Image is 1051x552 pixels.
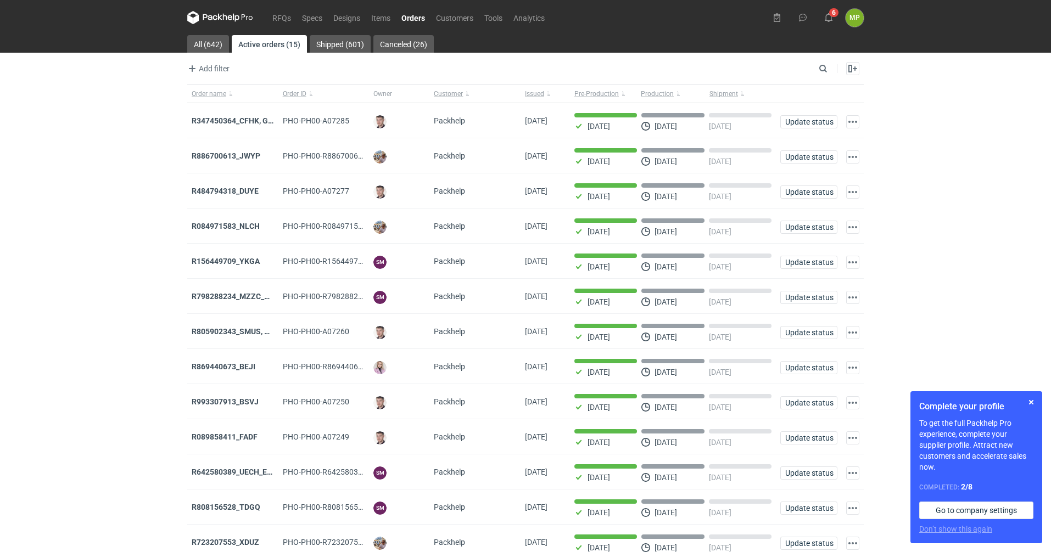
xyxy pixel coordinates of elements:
[373,537,387,550] img: Michał Palasek
[709,543,731,552] p: [DATE]
[846,9,864,27] button: MP
[192,503,260,511] a: R808156528_TDGQ
[525,292,547,301] span: 22/09/2025
[641,89,674,98] span: Production
[846,396,859,409] button: Actions
[192,187,259,195] a: R484794318_DUYE
[846,502,859,515] button: Actions
[961,482,972,491] strong: 2 / 8
[655,192,677,201] p: [DATE]
[588,122,610,131] p: [DATE]
[479,11,508,24] a: Tools
[919,481,1033,493] div: Completed:
[785,539,832,547] span: Update status
[187,11,253,24] svg: Packhelp Pro
[785,469,832,477] span: Update status
[846,150,859,164] button: Actions
[434,89,463,98] span: Customer
[434,538,465,547] span: Packhelp
[283,397,349,406] span: PHO-PH00-A07250
[846,115,859,128] button: Actions
[192,397,259,406] strong: R993307913_BSVJ
[846,9,864,27] div: Magdalena Polakowska
[192,89,226,98] span: Order name
[655,473,677,482] p: [DATE]
[366,11,396,24] a: Items
[283,116,349,125] span: PHO-PH00-A07285
[846,537,859,550] button: Actions
[588,403,610,412] p: [DATE]
[192,327,284,336] strong: R805902343_SMUS, XBDT
[373,89,392,98] span: Owner
[780,502,837,515] button: Update status
[525,432,547,441] span: 18/09/2025
[846,326,859,339] button: Actions
[192,151,260,160] a: R886700613_JWYP
[588,368,610,376] p: [DATE]
[373,326,387,339] img: Maciej Sikora
[1025,396,1038,409] button: Skip for now
[434,151,465,160] span: Packhelp
[373,185,387,199] img: Maciej Sikora
[588,157,610,166] p: [DATE]
[192,116,282,125] a: R347450364_CFHK, GKSJ
[373,221,387,234] img: Michał Palasek
[283,187,349,195] span: PHO-PH00-A07277
[780,185,837,199] button: Update status
[192,222,260,230] strong: R084971583_NLCH
[434,362,465,371] span: Packhelp
[185,62,230,75] button: Add filter
[588,262,610,271] p: [DATE]
[785,364,832,371] span: Update status
[283,538,389,547] span: PHO-PH00-R723207553_XDUZ
[919,523,992,534] button: Don’t show this again
[525,467,547,476] span: 18/09/2025
[785,399,832,407] span: Update status
[434,187,465,195] span: Packhelp
[655,297,677,306] p: [DATE]
[525,89,544,98] span: Issued
[709,508,731,517] p: [DATE]
[570,85,639,103] button: Pre-Production
[429,85,521,103] button: Customer
[373,150,387,164] img: Michał Palasek
[434,116,465,125] span: Packhelp
[588,227,610,236] p: [DATE]
[267,11,297,24] a: RFQs
[283,222,390,230] span: PHO-PH00-R084971583_NLCH
[709,157,731,166] p: [DATE]
[846,256,859,269] button: Actions
[919,418,1033,472] p: To get the full Packhelp Pro experience, complete your supplier profile. Attract new customers an...
[780,431,837,444] button: Update status
[709,297,731,306] p: [DATE]
[525,151,547,160] span: 25/09/2025
[709,192,731,201] p: [DATE]
[434,503,465,511] span: Packhelp
[373,502,387,515] figcaption: SM
[655,543,677,552] p: [DATE]
[434,257,465,266] span: Packhelp
[655,508,677,517] p: [DATE]
[186,62,230,75] span: Add filter
[846,221,859,234] button: Actions
[780,466,837,480] button: Update status
[434,397,465,406] span: Packhelp
[709,262,731,271] p: [DATE]
[283,467,411,476] span: PHO-PH00-R642580389_UECH_ESJL
[846,431,859,444] button: Actions
[310,35,371,53] a: Shipped (601)
[192,292,284,301] a: R798288234_MZZC_YZOD
[283,89,306,98] span: Order ID
[588,473,610,482] p: [DATE]
[283,292,413,301] span: PHO-PH00-R798288234_MZZC_YZOD
[655,122,677,131] p: [DATE]
[192,538,259,547] a: R723207553_XDUZ
[192,467,281,476] strong: R642580389_UECH_ESJL
[785,434,832,442] span: Update status
[919,400,1033,413] h1: Complete your profile
[709,227,731,236] p: [DATE]
[785,153,832,161] span: Update status
[192,432,258,441] strong: R089858411_FADF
